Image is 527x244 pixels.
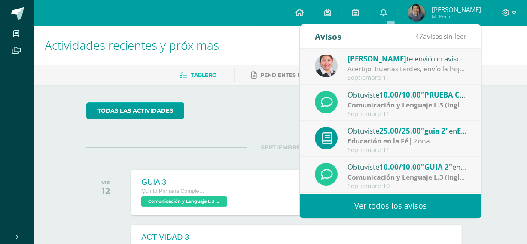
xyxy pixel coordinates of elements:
[347,172,516,182] strong: Comunicación y Lenguaje L.3 (Inglés y Laboratorio)
[347,125,467,136] div: Obtuviste en
[347,53,467,64] div: te envió un aviso
[252,68,334,82] a: Pendientes de entrega
[141,233,227,242] div: ACTIVIDAD 3
[347,100,467,110] div: | Prueba Corta
[191,72,217,78] span: Tablero
[347,74,467,82] div: Septiembre 11
[101,180,110,186] div: VIE
[347,136,467,146] div: | Zona
[101,186,110,196] div: 12
[315,55,338,77] img: 08e00a7f0eb7830fd2468c6dcb3aac58.png
[379,162,421,172] span: 10.00/10.00
[347,136,408,146] strong: Educación en la Fé
[415,31,423,41] span: 47
[141,178,229,187] div: GUIA 3
[379,90,421,100] span: 10.00/10.00
[347,100,516,110] strong: Comunicación y Lenguaje L.3 (Inglés y Laboratorio)
[421,126,449,136] span: "guia 2"
[421,162,452,172] span: "GUIA 2"
[261,72,334,78] span: Pendientes de entrega
[45,37,219,53] span: Actividades recientes y próximas
[141,196,227,207] span: Comunicación y Lenguaje L.3 (Inglés y Laboratorio) 'B'
[347,172,467,182] div: | Zona
[347,64,467,74] div: Acertijo: Buenas tardes, envío la hoja con el ejercicio de pensamiento lógico que deben trabajar,...
[347,183,467,190] div: Septiembre 10
[347,161,467,172] div: Obtuviste en
[457,126,522,136] span: Educación en la Fé
[432,13,481,20] span: Mi Perfil
[379,126,421,136] span: 25.00/25.00
[432,5,481,14] span: [PERSON_NAME]
[86,102,184,119] a: todas las Actividades
[421,90,483,100] span: "PRUEBA CORTA"
[347,146,467,154] div: Septiembre 11
[247,143,314,151] span: SEPTIEMBRE
[300,194,481,218] a: Ver todos los avisos
[408,4,425,21] img: 9089ca5e0cc591de1065b791ae1869db.png
[415,31,466,41] span: avisos sin leer
[347,110,467,118] div: Septiembre 11
[180,68,217,82] a: Tablero
[315,24,341,48] div: Avisos
[347,54,406,64] span: [PERSON_NAME]
[141,188,206,194] span: Quinto Primaria Complementaria
[347,89,467,100] div: Obtuviste en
